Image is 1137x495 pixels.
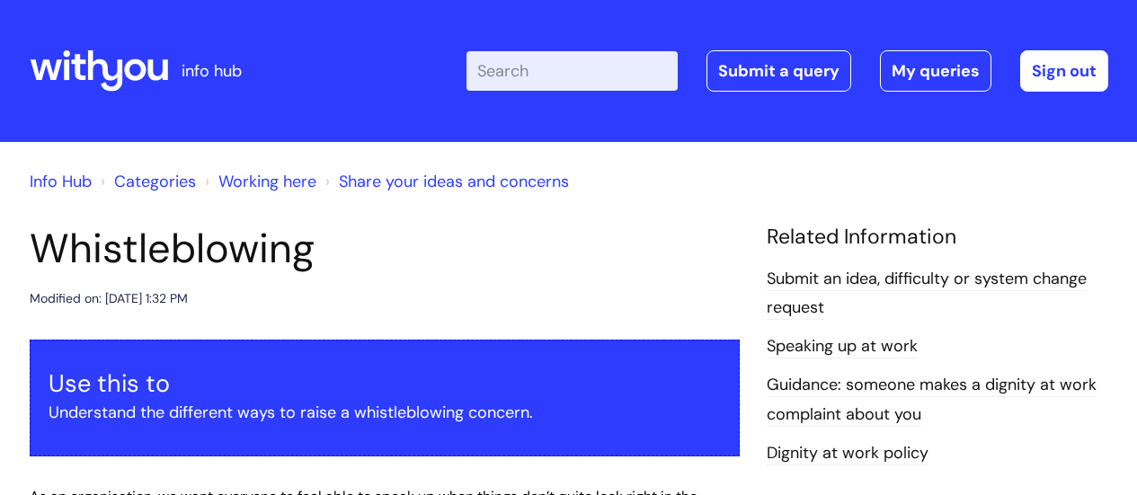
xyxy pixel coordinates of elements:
a: Submit an idea, difficulty or system change request [767,268,1087,320]
p: info hub [182,57,242,85]
h4: Related Information [767,225,1108,250]
h1: Whistleblowing [30,225,740,273]
a: Submit a query [706,50,851,92]
li: Solution home [96,167,196,196]
div: | - [466,50,1108,92]
a: Speaking up at work [767,335,918,358]
a: Categories [114,171,196,192]
a: Guidance: someone makes a dignity at work complaint about you [767,374,1097,426]
li: Share your ideas and concerns [321,167,569,196]
a: Share your ideas and concerns [339,171,569,192]
a: Working here [218,171,316,192]
a: Dignity at work policy [767,442,928,465]
h3: Use this to [49,369,721,398]
a: Sign out [1020,50,1108,92]
div: Modified on: [DATE] 1:32 PM [30,287,188,310]
p: Understand the different ways to raise a whistleblowing concern. [49,398,721,427]
input: Search [466,51,678,91]
a: Info Hub [30,171,92,192]
a: My queries [880,50,991,92]
li: Working here [200,167,316,196]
